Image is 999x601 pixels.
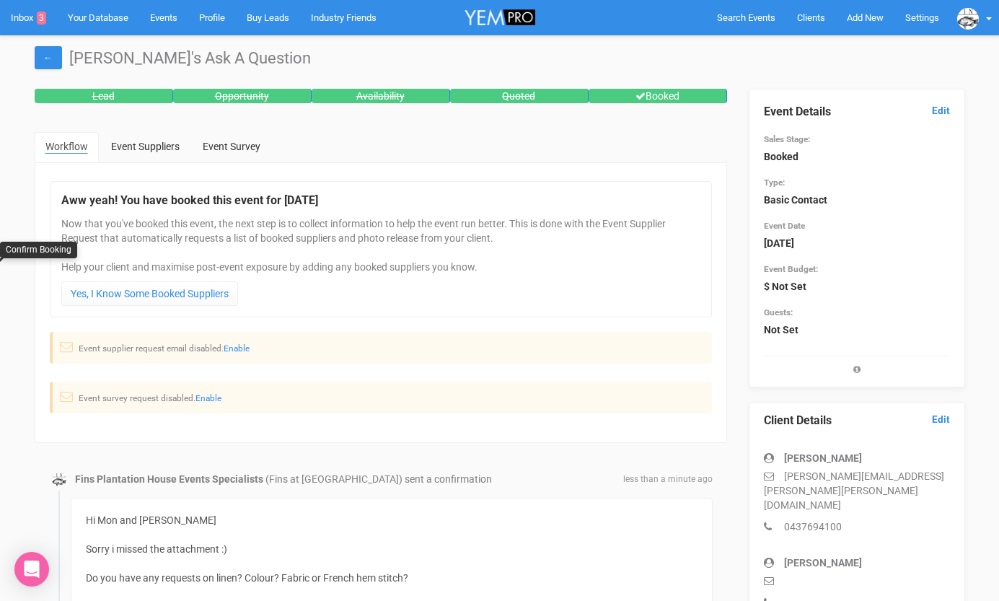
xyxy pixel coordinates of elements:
a: Yes, I Know Some Booked Suppliers [61,281,238,306]
strong: Booked [764,151,798,162]
span: less than a minute ago [623,473,713,486]
p: 0437694100 [764,519,950,534]
p: [PERSON_NAME][EMAIL_ADDRESS][PERSON_NAME][PERSON_NAME][DOMAIN_NAME] [764,469,950,512]
span: Add New [847,12,884,23]
span: Search Events [717,12,775,23]
div: Quoted [450,89,589,103]
legend: Aww yeah! You have booked this event for [DATE] [61,193,700,209]
legend: Client Details [764,413,950,429]
a: ← [35,46,62,69]
legend: Event Details [764,104,950,120]
small: Event Budget: [764,264,818,274]
span: (Fins at [GEOGRAPHIC_DATA]) sent a confirmation [265,473,492,485]
img: data [52,473,66,487]
strong: [PERSON_NAME] [784,452,862,464]
small: Guests: [764,307,793,317]
div: Opportunity [173,89,312,103]
div: Open Intercom Messenger [14,552,49,587]
div: Booked [589,89,727,103]
strong: [PERSON_NAME] [784,557,862,569]
strong: Basic Contact [764,194,827,206]
strong: [DATE] [764,237,794,249]
div: Lead [35,89,173,103]
a: Edit [932,104,950,118]
strong: $ Not Set [764,281,806,292]
small: Sales Stage: [764,134,810,144]
small: Event Date [764,221,805,231]
strong: Not Set [764,324,798,335]
a: Enable [224,343,250,354]
small: Event supplier request email disabled. [79,343,250,354]
a: Event Suppliers [100,132,190,161]
a: Edit [932,413,950,426]
a: Event Survey [192,132,271,161]
img: data [957,8,979,30]
small: Type: [764,177,785,188]
strong: Fins Plantation House Events Specialists [75,473,263,485]
a: Enable [195,393,221,403]
span: Clients [797,12,825,23]
small: Event survey request disabled. [79,393,221,403]
h1: [PERSON_NAME]'s Ask A Question [35,50,965,67]
div: Availability [312,89,450,103]
span: 3 [37,12,46,25]
a: Workflow [35,132,99,162]
p: Now that you've booked this event, the next step is to collect information to help the event run ... [61,216,700,274]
